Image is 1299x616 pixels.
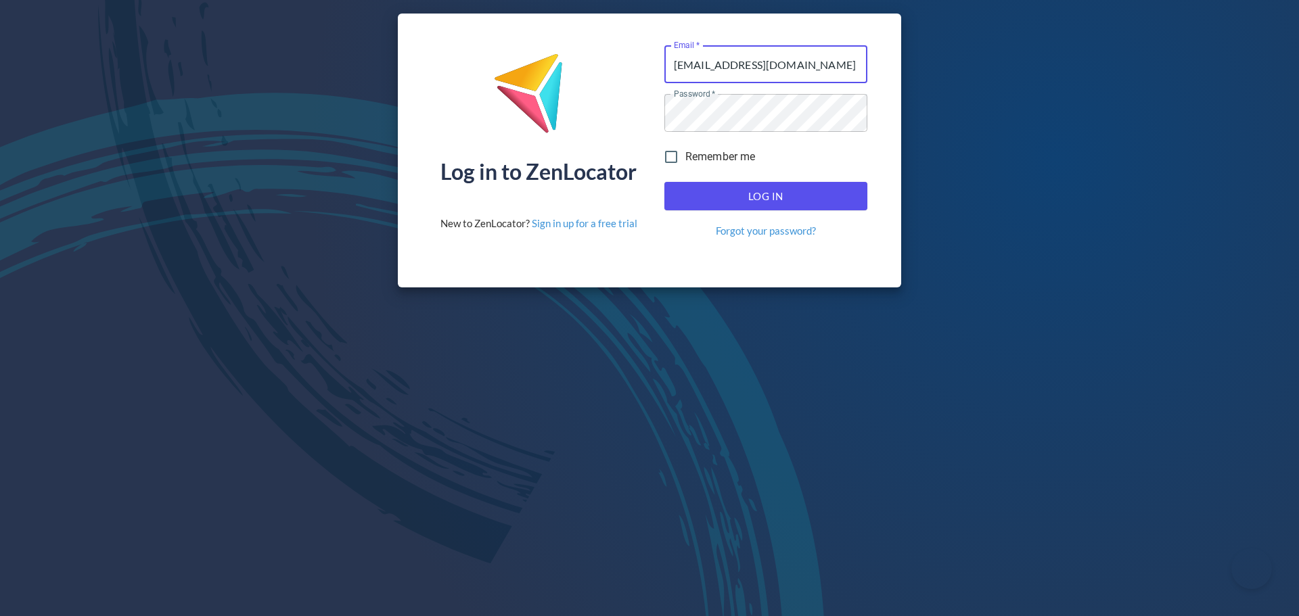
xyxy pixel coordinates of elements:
iframe: Toggle Customer Support [1231,548,1272,589]
a: Sign in up for a free trial [532,217,637,229]
div: Log in to ZenLocator [440,161,637,183]
span: Remember me [685,149,756,165]
button: Log In [664,182,867,210]
div: New to ZenLocator? [440,216,637,231]
img: ZenLocator [493,53,584,144]
span: Log In [679,187,852,205]
a: Forgot your password? [716,224,816,238]
input: name@company.com [664,45,867,83]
